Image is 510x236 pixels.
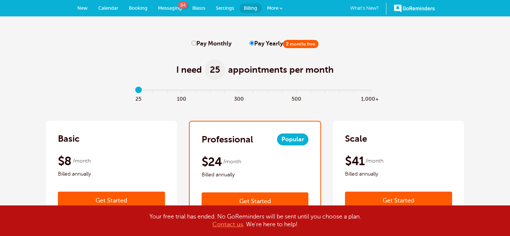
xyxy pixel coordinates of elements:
span: Booking [129,5,147,11]
input: Pay Monthly [192,41,196,45]
span: Popular [277,133,308,145]
span: Calendar [98,5,118,11]
span: /month [366,157,383,166]
div: Your free trial has ended. No GoReminders will be sent until you choose a plan. . We're here to h... [68,213,442,229]
span: I need [176,64,202,76]
span: $41 [345,154,364,169]
a: What's New? [350,3,386,15]
span: $24 [202,154,222,169]
span: Billed annually [58,170,165,179]
span: Billing [244,5,257,11]
h2: Basic [58,133,80,145]
label: Pay Monthly [192,40,231,47]
h2: Scale [345,133,367,145]
a: Get Started [345,192,452,210]
span: More [267,5,279,11]
input: Pay Yearly2 months free [249,41,254,45]
a: Get Started [202,192,309,210]
span: 300 [232,94,246,103]
span: /month [223,157,241,166]
span: 84 [178,1,188,9]
a: Get Started [58,192,165,210]
a: Contact us [212,221,243,228]
span: Billed annually [202,170,309,179]
h2: Professional [202,133,253,145]
label: Pay Yearly [249,40,318,47]
span: Blasts [192,5,205,11]
span: Settings [216,5,234,11]
span: 1,000+ [361,94,379,103]
span: appointments per month [228,64,334,76]
span: /month [73,157,91,166]
span: New [77,5,88,11]
span: 25 [205,59,225,80]
span: 500 [289,94,303,103]
span: Billed annually [345,170,452,179]
span: 100 [174,94,189,103]
span: 25 [131,94,146,103]
span: 2 months free [283,40,318,48]
span: $8 [58,154,72,169]
a: Billing [239,3,262,13]
span: Messaging [158,5,182,11]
